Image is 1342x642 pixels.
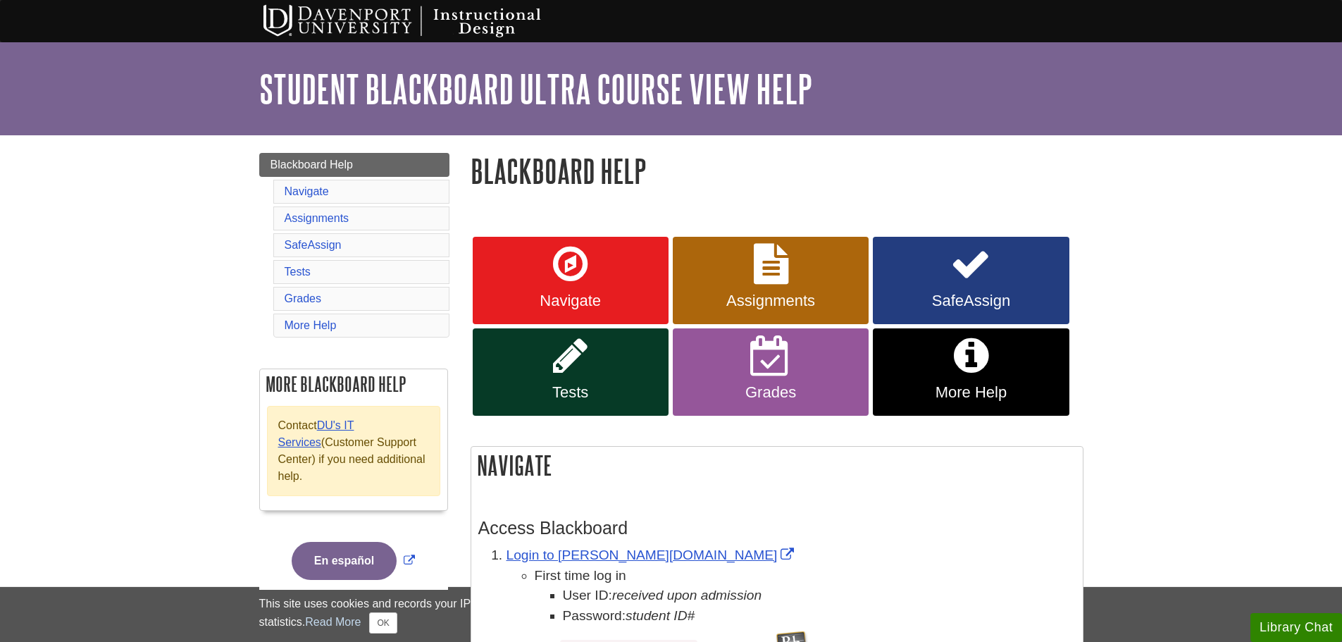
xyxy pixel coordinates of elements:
[626,608,695,623] em: student ID#
[271,159,353,171] span: Blackboard Help
[471,447,1083,484] h2: Navigate
[478,518,1076,538] h3: Access Blackboard
[883,292,1058,310] span: SafeAssign
[259,67,812,111] a: Student Blackboard Ultra Course View Help
[260,369,447,399] h2: More Blackboard Help
[873,328,1069,416] a: More Help
[259,153,449,604] div: Guide Page Menu
[673,237,869,324] a: Assignments
[259,153,449,177] a: Blackboard Help
[288,555,418,567] a: Link opens in new window
[563,586,1076,606] li: User ID:
[285,292,321,304] a: Grades
[285,319,337,331] a: More Help
[535,566,1076,626] li: First time log in
[483,383,658,402] span: Tests
[285,185,329,197] a: Navigate
[473,328,669,416] a: Tests
[252,4,590,39] img: Davenport University Instructional Design
[683,383,858,402] span: Grades
[563,606,1076,626] li: Password:
[471,153,1083,189] h1: Blackboard Help
[507,548,798,562] a: Link opens in new window
[673,328,869,416] a: Grades
[873,237,1069,324] a: SafeAssign
[285,239,342,251] a: SafeAssign
[883,383,1058,402] span: More Help
[1250,613,1342,642] button: Library Chat
[267,406,440,496] div: Contact (Customer Support Center) if you need additional help.
[683,292,858,310] span: Assignments
[292,542,397,580] button: En español
[612,588,762,603] i: received upon admission
[483,292,658,310] span: Navigate
[285,212,349,224] a: Assignments
[285,266,311,278] a: Tests
[473,237,669,324] a: Navigate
